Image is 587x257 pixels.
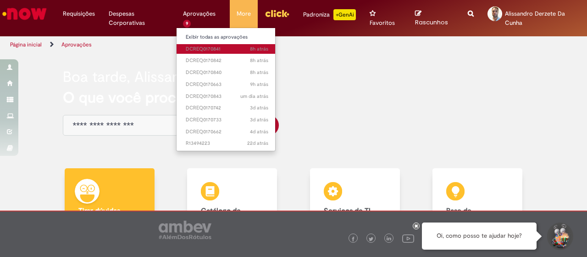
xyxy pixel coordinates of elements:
a: Rascunhos [415,10,454,27]
a: Aprovações [61,41,92,48]
span: DCREQ0170742 [186,104,268,112]
span: 9 [183,20,191,28]
a: Aberto DCREQ0170742 : [177,103,277,113]
span: 8h atrás [250,46,268,52]
span: 3d atrás [250,116,268,123]
span: Alissandro Derzete Da Cunha [505,10,565,27]
a: Aberto R13494223 : [177,138,277,148]
span: DCREQ0170842 [186,57,268,64]
a: Catálogo de Ofertas Abra uma solicitação [171,168,294,248]
time: 08/09/2025 11:23:32 [247,140,268,147]
span: DCREQ0170841 [186,46,268,53]
a: Aberto DCREQ0170842 : [177,56,277,66]
img: logo_footer_youtube.png [402,232,414,244]
div: Oi, como posso te ajudar hoje? [422,223,537,250]
a: Aberto DCREQ0170733 : [177,115,277,125]
time: 29/09/2025 09:58:29 [250,46,268,52]
img: logo_footer_linkedin.png [387,236,391,242]
span: Favoritos [370,18,395,28]
span: 4d atrás [250,128,268,135]
time: 27/09/2025 03:53:48 [250,116,268,123]
a: Aberto DCREQ0170662 : [177,127,277,137]
span: DCREQ0170663 [186,81,268,88]
b: Serviços de TI [324,206,371,216]
div: Padroniza [303,9,356,20]
span: 22d atrás [247,140,268,147]
time: 29/09/2025 09:32:07 [250,57,268,64]
span: 9h atrás [250,81,268,88]
img: logo_footer_facebook.png [351,237,355,241]
time: 28/09/2025 03:53:49 [240,93,268,100]
time: 29/09/2025 08:57:43 [250,81,268,88]
time: 27/09/2025 03:53:52 [250,104,268,111]
p: +GenAi [333,9,356,20]
img: logo_footer_ambev_rotulo_gray.png [159,221,211,239]
a: Aberto DCREQ0170841 : [177,44,277,54]
ul: Trilhas de página [7,36,384,53]
span: 3d atrás [250,104,268,111]
span: Aprovações [183,9,216,18]
span: More [237,9,251,18]
time: 29/09/2025 09:31:37 [250,69,268,76]
a: Aberto DCREQ0170843 : [177,91,277,102]
a: Aberto DCREQ0170840 : [177,68,277,78]
span: 8h atrás [250,57,268,64]
span: DCREQ0170840 [186,69,268,76]
a: Base de Conhecimento Consulte e aprenda [416,168,539,248]
a: Exibir todas as aprovações [177,32,277,42]
h2: Boa tarde, Alissandro [63,69,203,85]
b: Base de Conhecimento [446,206,495,224]
a: Tirar dúvidas Tirar dúvidas com Lupi Assist e Gen Ai [48,168,171,248]
span: DCREQ0170733 [186,116,268,124]
span: um dia atrás [240,93,268,100]
span: Requisições [63,9,95,18]
a: Página inicial [10,41,42,48]
button: Iniciar Conversa de Suporte [546,223,573,250]
span: DCREQ0170662 [186,128,268,136]
span: Rascunhos [415,18,448,27]
span: DCREQ0170843 [186,93,268,100]
h2: O que você procura hoje? [63,90,524,106]
img: logo_footer_twitter.png [369,237,373,241]
time: 26/09/2025 03:53:18 [250,128,268,135]
a: Serviços de TI Encontre ajuda [293,168,416,248]
b: Tirar dúvidas [78,206,120,216]
span: R13494223 [186,140,268,147]
img: click_logo_yellow_360x200.png [265,6,289,20]
span: 8h atrás [250,69,268,76]
img: ServiceNow [1,5,48,23]
ul: Aprovações [176,28,276,151]
a: Aberto DCREQ0170663 : [177,80,277,90]
span: Despesas Corporativas [109,9,170,28]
